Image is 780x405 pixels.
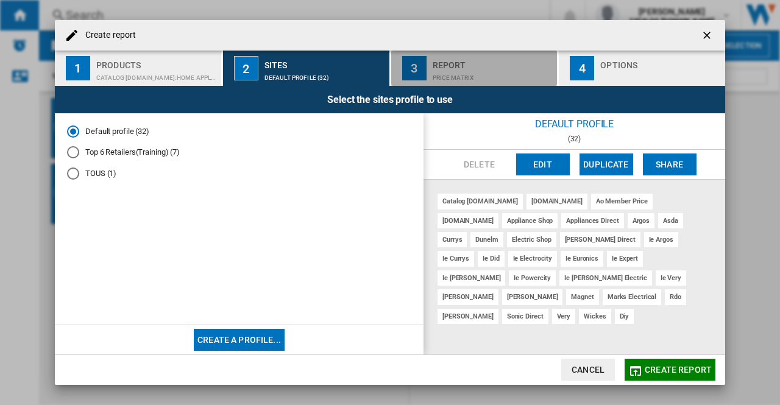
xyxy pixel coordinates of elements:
[502,309,548,324] div: sonic direct
[665,289,686,305] div: rdo
[526,194,587,209] div: [DOMAIN_NAME]
[438,309,498,324] div: [PERSON_NAME]
[561,251,603,266] div: ie euronics
[645,365,712,375] span: Create report
[67,125,411,137] md-radio-button: Default profile (32)
[433,68,553,81] div: Price Matrix
[615,309,634,324] div: diy
[559,270,652,286] div: ie [PERSON_NAME] electric
[67,168,411,180] md-radio-button: TOUS (1)
[509,270,556,286] div: ie powercity
[424,113,725,135] div: Default profile
[438,251,474,266] div: ie currys
[223,51,391,86] button: 2 Sites Default profile (32)
[424,135,725,143] div: (32)
[478,251,504,266] div: ie did
[402,56,427,80] div: 3
[438,194,523,209] div: catalog [DOMAIN_NAME]
[591,194,653,209] div: ao member price
[67,147,411,158] md-radio-button: Top 6 Retailers(Training) (7)
[264,68,385,81] div: Default profile (32)
[701,29,715,44] ng-md-icon: getI18NText('BUTTONS.CLOSE_DIALOG')
[516,153,570,175] button: Edit
[438,289,498,305] div: [PERSON_NAME]
[600,55,720,68] div: Options
[508,251,558,266] div: ie electrocity
[438,213,498,228] div: [DOMAIN_NAME]
[391,51,559,86] button: 3 Report Price Matrix
[470,232,503,247] div: dunelm
[507,232,556,247] div: electric shop
[696,23,720,48] button: getI18NText('BUTTONS.CLOSE_DIALOG')
[607,251,643,266] div: ie expert
[603,289,661,305] div: marks electrical
[625,359,715,381] button: Create report
[438,232,467,247] div: currys
[79,29,136,41] h4: Create report
[438,270,505,286] div: ie [PERSON_NAME]
[559,51,725,86] button: 4 Options
[570,56,594,80] div: 4
[561,213,623,228] div: appliances direct
[552,309,576,324] div: very
[502,213,558,228] div: appliance shop
[264,55,385,68] div: Sites
[66,56,90,80] div: 1
[453,153,506,175] button: Delete
[96,68,216,81] div: CATALOG [DOMAIN_NAME]:Home appliances
[560,232,640,247] div: [PERSON_NAME] direct
[502,289,563,305] div: [PERSON_NAME]
[55,86,725,113] div: Select the sites profile to use
[194,329,285,351] button: Create a profile...
[96,55,216,68] div: Products
[643,153,697,175] button: Share
[628,213,655,228] div: argos
[561,359,615,381] button: Cancel
[656,270,686,286] div: ie very
[433,55,553,68] div: Report
[658,213,683,228] div: asda
[566,289,598,305] div: magnet
[644,232,678,247] div: ie argos
[234,56,258,80] div: 2
[55,51,222,86] button: 1 Products CATALOG [DOMAIN_NAME]:Home appliances
[579,309,611,324] div: wickes
[580,153,633,175] button: Duplicate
